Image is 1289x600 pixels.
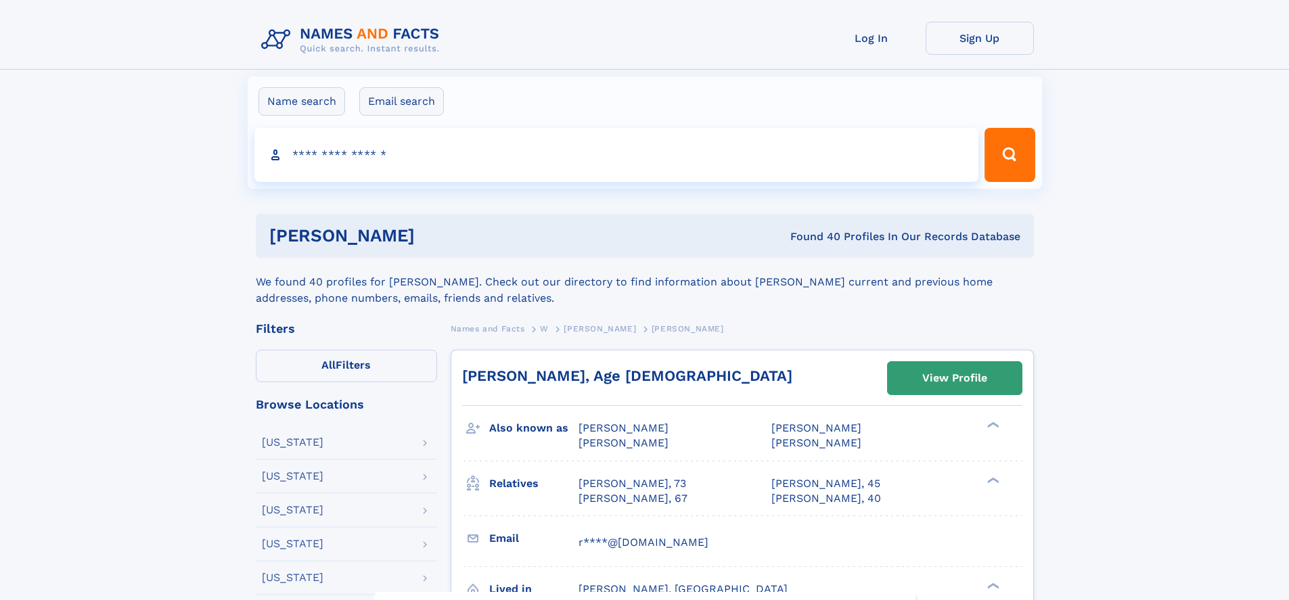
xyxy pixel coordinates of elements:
[652,324,724,333] span: [PERSON_NAME]
[579,491,687,506] a: [PERSON_NAME], 67
[540,324,549,333] span: W
[489,527,579,550] h3: Email
[564,324,636,333] span: [PERSON_NAME]
[256,323,437,335] div: Filters
[321,359,336,371] span: All
[489,472,579,495] h3: Relatives
[579,476,686,491] a: [PERSON_NAME], 73
[262,471,323,482] div: [US_STATE]
[254,128,979,182] input: search input
[489,417,579,440] h3: Also known as
[817,22,926,55] a: Log In
[256,398,437,411] div: Browse Locations
[258,87,345,116] label: Name search
[771,491,881,506] a: [PERSON_NAME], 40
[984,581,1000,590] div: ❯
[262,437,323,448] div: [US_STATE]
[451,320,525,337] a: Names and Facts
[771,476,880,491] a: [PERSON_NAME], 45
[462,367,792,384] a: [PERSON_NAME], Age [DEMOGRAPHIC_DATA]
[602,229,1020,244] div: Found 40 Profiles In Our Records Database
[922,363,987,394] div: View Profile
[262,538,323,549] div: [US_STATE]
[579,436,669,449] span: [PERSON_NAME]
[579,421,669,434] span: [PERSON_NAME]
[984,476,1000,484] div: ❯
[984,421,1000,430] div: ❯
[359,87,444,116] label: Email search
[256,350,437,382] label: Filters
[540,320,549,337] a: W
[888,362,1022,394] a: View Profile
[579,582,788,595] span: [PERSON_NAME], [GEOGRAPHIC_DATA]
[771,421,861,434] span: [PERSON_NAME]
[256,258,1034,306] div: We found 40 profiles for [PERSON_NAME]. Check out our directory to find information about [PERSON...
[926,22,1034,55] a: Sign Up
[262,572,323,583] div: [US_STATE]
[262,505,323,515] div: [US_STATE]
[564,320,636,337] a: [PERSON_NAME]
[256,22,451,58] img: Logo Names and Facts
[985,128,1035,182] button: Search Button
[269,227,603,244] h1: [PERSON_NAME]
[771,436,861,449] span: [PERSON_NAME]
